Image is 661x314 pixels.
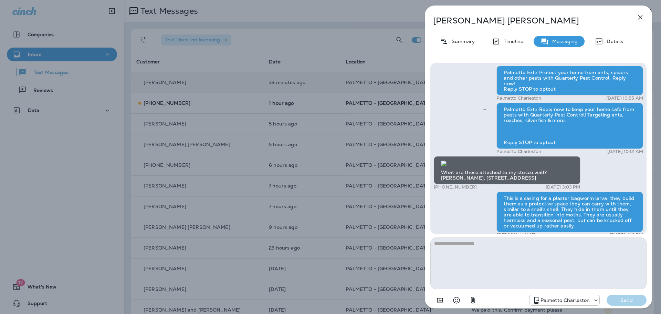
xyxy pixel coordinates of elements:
p: [PERSON_NAME] [PERSON_NAME] [433,16,621,26]
p: Messaging [549,39,578,44]
button: Add in a premade template [433,293,447,307]
div: What are these attached to my stucco wall? [PERSON_NAME], [STREET_ADDRESS] [434,156,580,184]
p: [DATE] 10:12 AM [607,149,643,154]
img: twilio-download [441,161,447,166]
p: Palmetto Charleston [496,149,541,154]
p: [PERSON_NAME] [496,232,536,238]
div: +1 (843) 277-8322 [529,296,600,304]
p: [PHONE_NUMBER] [434,184,477,190]
p: Palmetto Charleston [496,95,541,101]
div: Palmetto Ext.: Protect your home from ants, spiders, and other pests with Quarterly Pest Control.... [496,66,643,95]
button: Select an emoji [450,293,463,307]
p: Summary [448,39,475,44]
p: [DATE] 10:55 AM [606,95,643,101]
div: Palmetto Ext.: Reply now to keep your home safe from pests with Quarterly Pest Control! Targeting... [496,103,643,149]
span: Sent [483,106,486,112]
p: [DATE] 3:03 PM [546,184,580,190]
p: [DATE] 4:16 PM [610,232,643,238]
p: Palmetto Charleston [541,297,590,303]
p: Timeline [500,39,523,44]
p: Details [603,39,623,44]
div: This is a casing for a plaster bagworm larva, they build them as a protective space they can carr... [496,192,643,232]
